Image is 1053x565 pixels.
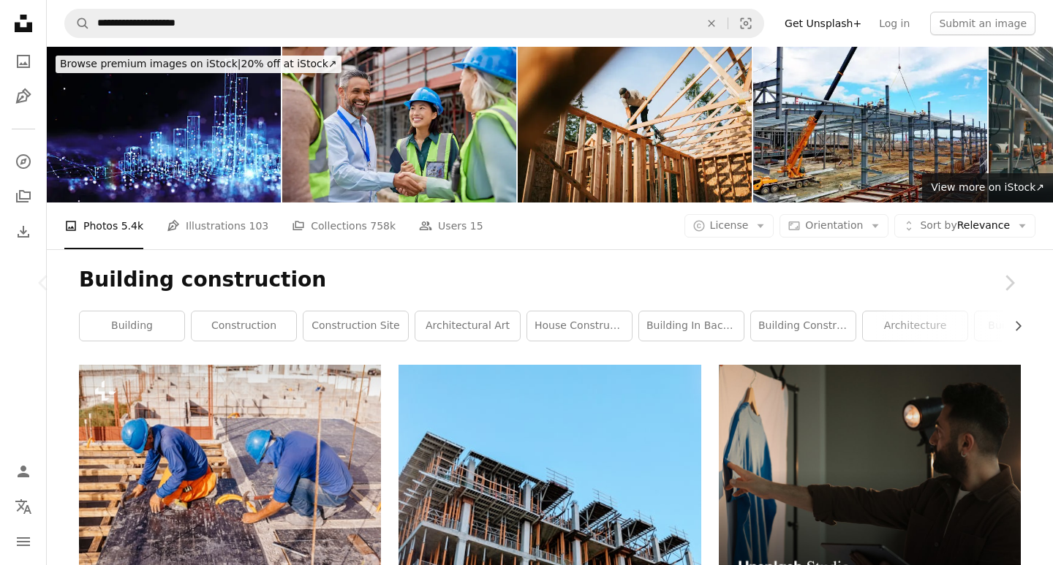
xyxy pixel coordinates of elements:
[518,47,752,202] img: Construction Crew Putting Up Framing of New Home
[47,47,281,202] img: Digital City. Lights Concepts. Copy Space
[751,311,856,341] a: building construction work
[192,311,296,341] a: construction
[728,10,763,37] button: Visual search
[60,58,241,69] span: Browse premium images on iStock |
[780,214,888,238] button: Orientation
[415,311,520,341] a: architectural art
[920,219,956,231] span: Sort by
[710,219,749,231] span: License
[639,311,744,341] a: building in background
[9,147,38,176] a: Explore
[684,214,774,238] button: License
[65,10,90,37] button: Search Unsplash
[9,182,38,211] a: Collections
[60,58,337,69] span: 20% off at iStock ↗
[370,218,396,234] span: 758k
[303,311,408,341] a: construction site
[965,213,1053,353] a: Next
[753,47,987,202] img: Industrial zone,Steel industry,China,Asia.
[894,214,1035,238] button: Sort byRelevance
[931,181,1044,193] span: View more on iStock ↗
[79,267,1021,293] h1: Building construction
[930,12,1035,35] button: Submit an image
[9,47,38,76] a: Photos
[470,218,483,234] span: 15
[167,202,268,249] a: Illustrations 103
[863,311,967,341] a: architecture
[695,10,728,37] button: Clear
[249,218,269,234] span: 103
[527,311,632,341] a: house construction
[419,202,483,249] a: Users 15
[9,457,38,486] a: Log in / Sign up
[47,47,350,82] a: Browse premium images on iStock|20% off at iStock↗
[920,219,1010,233] span: Relevance
[776,12,870,35] a: Get Unsplash+
[292,202,396,249] a: Collections 758k
[64,9,764,38] form: Find visuals sitewide
[9,527,38,556] button: Menu
[805,219,863,231] span: Orientation
[80,311,184,341] a: building
[922,173,1053,202] a: View more on iStock↗
[399,542,701,555] a: gray concrete building under construction
[9,492,38,521] button: Language
[282,47,516,202] img: Construction worker shaking hands with foreman
[870,12,918,35] a: Log in
[9,82,38,111] a: Illustrations
[79,458,381,471] a: a couple of men working on a roof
